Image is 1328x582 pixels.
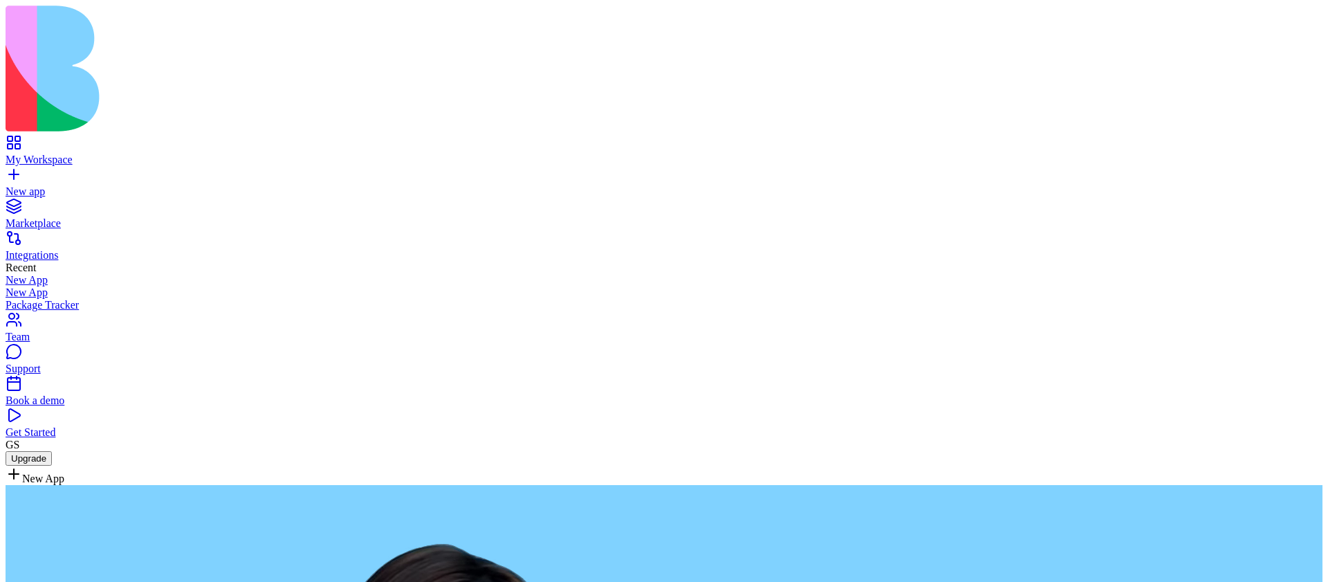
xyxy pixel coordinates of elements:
div: New app [6,185,1322,198]
a: New App [6,287,1322,299]
div: Get Started [6,426,1322,439]
a: Team [6,318,1322,343]
span: New App [22,473,64,484]
a: Integrations [6,237,1322,262]
div: Marketplace [6,217,1322,230]
a: Book a demo [6,382,1322,407]
a: New App [6,274,1322,287]
a: Support [6,350,1322,375]
div: Book a demo [6,394,1322,407]
div: Team [6,331,1322,343]
span: GS [6,439,19,451]
a: New app [6,173,1322,198]
span: Recent [6,262,36,273]
a: Get Started [6,414,1322,439]
a: Marketplace [6,205,1322,230]
a: Package Tracker [6,299,1322,311]
div: Support [6,363,1322,375]
img: logo [6,6,562,131]
button: Upgrade [6,451,52,466]
a: Upgrade [6,452,52,464]
div: My Workspace [6,154,1322,166]
a: My Workspace [6,141,1322,166]
div: Integrations [6,249,1322,262]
